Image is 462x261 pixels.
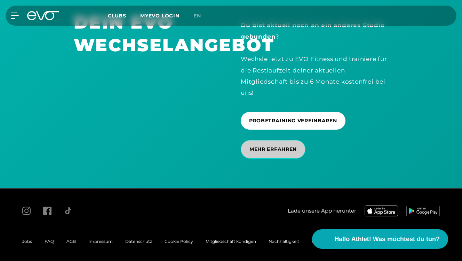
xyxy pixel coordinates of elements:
[108,13,126,19] span: Clubs
[312,229,448,249] button: Hallo Athlet! Was möchtest du tun?
[74,11,221,56] h1: DEIN EVO WECHSELANGEBOT
[365,205,398,216] img: evofitness app
[206,239,256,244] a: Mitgliedschaft kündigen
[241,107,348,135] a: PROBETRAINING VEREINBAREN
[249,146,297,153] span: MEHR ERFAHREN
[249,117,337,124] span: PROBETRAINING VEREINBAREN
[241,135,308,164] a: MEHR ERFAHREN
[312,239,329,244] a: Kontakt
[66,239,76,244] a: AGB
[88,239,113,244] a: Impressum
[193,12,209,20] a: en
[125,239,152,244] a: Datenschutz
[108,12,140,19] a: Clubs
[193,13,201,19] span: en
[288,207,356,215] span: Lade unsere App herunter
[22,239,32,244] a: Jobs
[241,20,388,98] div: ? Wechsle jetzt zu EVO Fitness und trainiere für die Restlaufzeit deiner aktuellen Mitgliedschaft...
[165,239,193,244] a: Cookie Policy
[334,235,440,244] span: Hallo Athlet! Was möchtest du tun?
[269,239,299,244] a: Nachhaltigkeit
[406,206,440,216] img: evofitness app
[140,13,180,19] a: MYEVO LOGIN
[45,239,54,244] a: FAQ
